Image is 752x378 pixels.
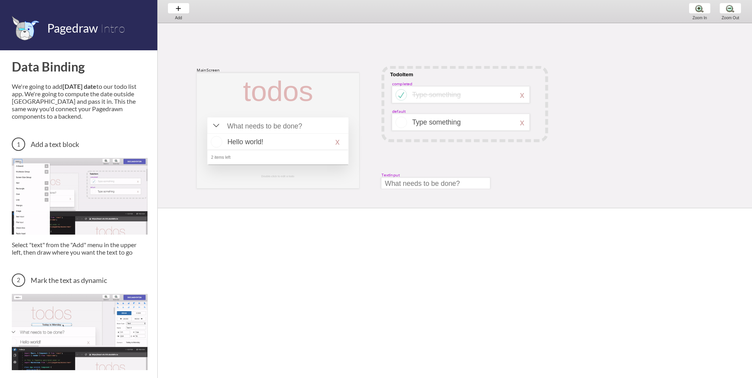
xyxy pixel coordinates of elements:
div: Zoom In [685,16,715,20]
div: MainScreen [197,67,219,73]
img: baseline-add-24px.svg [174,4,182,13]
img: favicon.png [12,16,39,40]
div: Zoom Out [715,16,745,20]
h3: Mark the text as dynamic [12,273,147,287]
div: TextInput [382,172,400,178]
div: x [520,90,524,100]
div: Add [164,16,194,20]
img: clip of: going to add -> text -> draw -> type "Today is Monday" [12,158,147,234]
img: zoom-plus.png [695,4,704,13]
p: We're going to add to our todo list app. We're going to compute the date outside [GEOGRAPHIC_DATA... [12,83,147,120]
div: default [392,108,406,114]
span: Pagedraw [47,21,98,35]
span: Intro [100,21,125,35]
img: zoom-minus.png [726,4,734,13]
img: Make dynamic [12,294,147,370]
div: x [520,117,524,127]
h1: Data Binding [12,59,147,74]
h3: Add a text block [12,138,147,151]
p: Select "text" from the "Add" menu in the upper left, then draw where you want the text to go [12,241,147,256]
div: completed [392,81,413,86]
strong: [DATE] date [63,83,96,90]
